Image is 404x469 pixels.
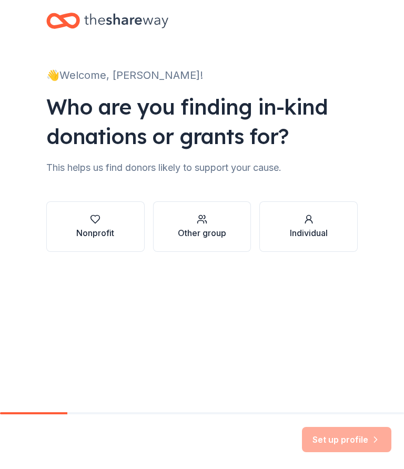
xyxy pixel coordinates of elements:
div: 👋 Welcome, [PERSON_NAME]! [46,67,358,84]
div: Other group [178,227,226,239]
div: This helps us find donors likely to support your cause. [46,159,358,176]
button: Individual [259,201,358,252]
div: Individual [290,227,328,239]
div: Who are you finding in-kind donations or grants for? [46,92,358,151]
button: Other group [153,201,251,252]
div: Nonprofit [76,227,114,239]
button: Nonprofit [46,201,145,252]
